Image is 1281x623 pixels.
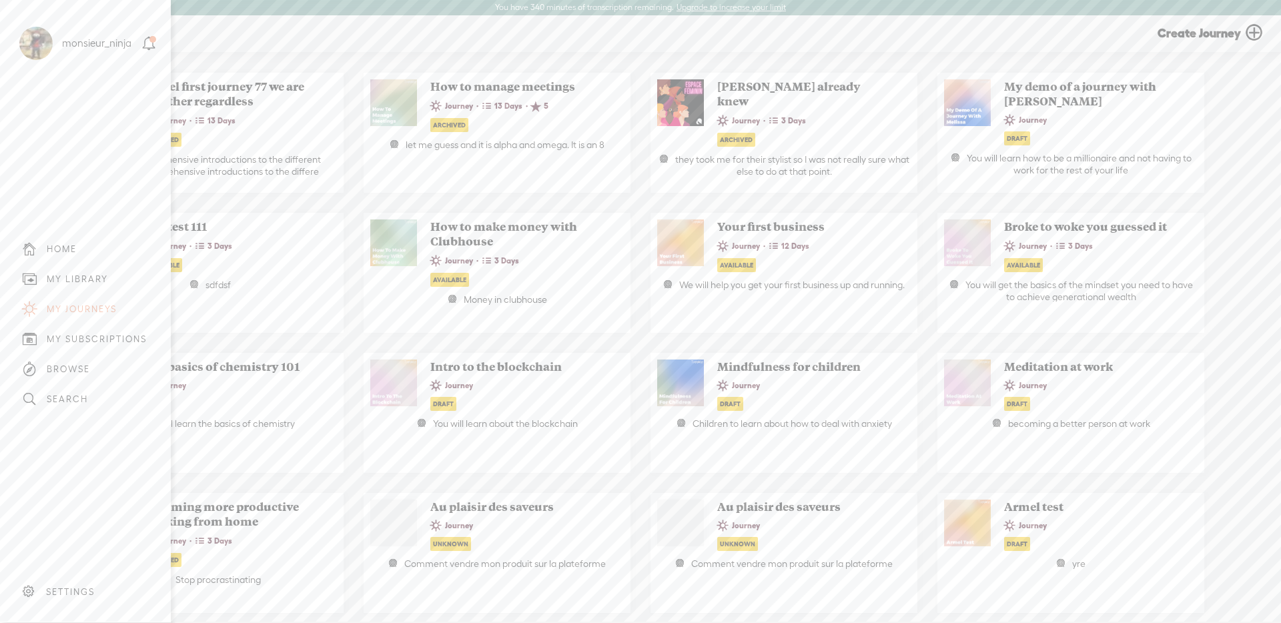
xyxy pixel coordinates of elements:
div: SEARCH [47,394,88,405]
div: BROWSE [47,364,90,375]
div: MY SUBSCRIPTIONS [47,334,147,345]
div: MY LIBRARY [47,273,108,285]
div: HOME [47,243,77,255]
div: monsieur_ninja [62,37,131,50]
div: SETTINGS [46,586,95,598]
div: MY JOURNEYS [47,303,117,315]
